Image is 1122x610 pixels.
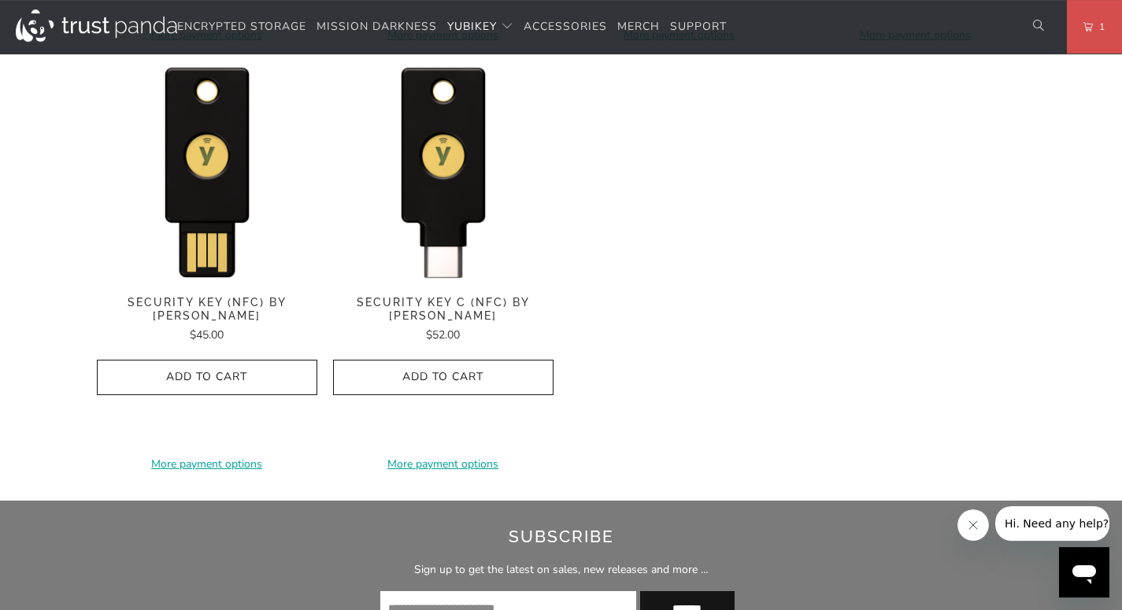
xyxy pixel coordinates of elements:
span: YubiKey [447,19,497,34]
button: Add to Cart [97,360,317,395]
a: Encrypted Storage [177,9,306,46]
iframe: Close message [957,509,989,541]
span: $52.00 [426,327,460,342]
summary: YubiKey [447,9,513,46]
span: Support [670,19,727,34]
iframe: Message from company [995,506,1109,541]
span: Add to Cart [350,371,537,384]
a: More payment options [333,456,554,473]
a: Security Key C (NFC) by [PERSON_NAME] $52.00 [333,296,554,344]
a: Mission Darkness [317,9,437,46]
button: Add to Cart [333,360,554,395]
img: Security Key C (NFC) by Yubico - Trust Panda [333,60,554,280]
span: Security Key (NFC) by [PERSON_NAME] [97,296,317,323]
a: Security Key (NFC) by [PERSON_NAME] $45.00 [97,296,317,344]
span: Encrypted Storage [177,19,306,34]
span: 1 [1093,18,1105,35]
a: Merch [617,9,660,46]
span: Merch [617,19,660,34]
img: Trust Panda Australia [16,9,177,42]
span: Add to Cart [113,371,301,384]
a: More payment options [97,456,317,473]
nav: Translation missing: en.navigation.header.main_nav [177,9,727,46]
span: Security Key C (NFC) by [PERSON_NAME] [333,296,554,323]
a: Security Key C (NFC) by Yubico - Trust Panda Security Key C (NFC) by Yubico - Trust Panda [333,60,554,280]
iframe: Button to launch messaging window [1059,547,1109,597]
p: Sign up to get the latest on sales, new releases and more … [234,561,888,579]
span: Mission Darkness [317,19,437,34]
h2: Subscribe [234,524,888,549]
a: Security Key (NFC) by Yubico - Trust Panda Security Key (NFC) by Yubico - Trust Panda [97,60,317,280]
a: Accessories [524,9,607,46]
a: Support [670,9,727,46]
span: $45.00 [190,327,224,342]
img: Security Key (NFC) by Yubico - Trust Panda [97,60,317,280]
span: Accessories [524,19,607,34]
